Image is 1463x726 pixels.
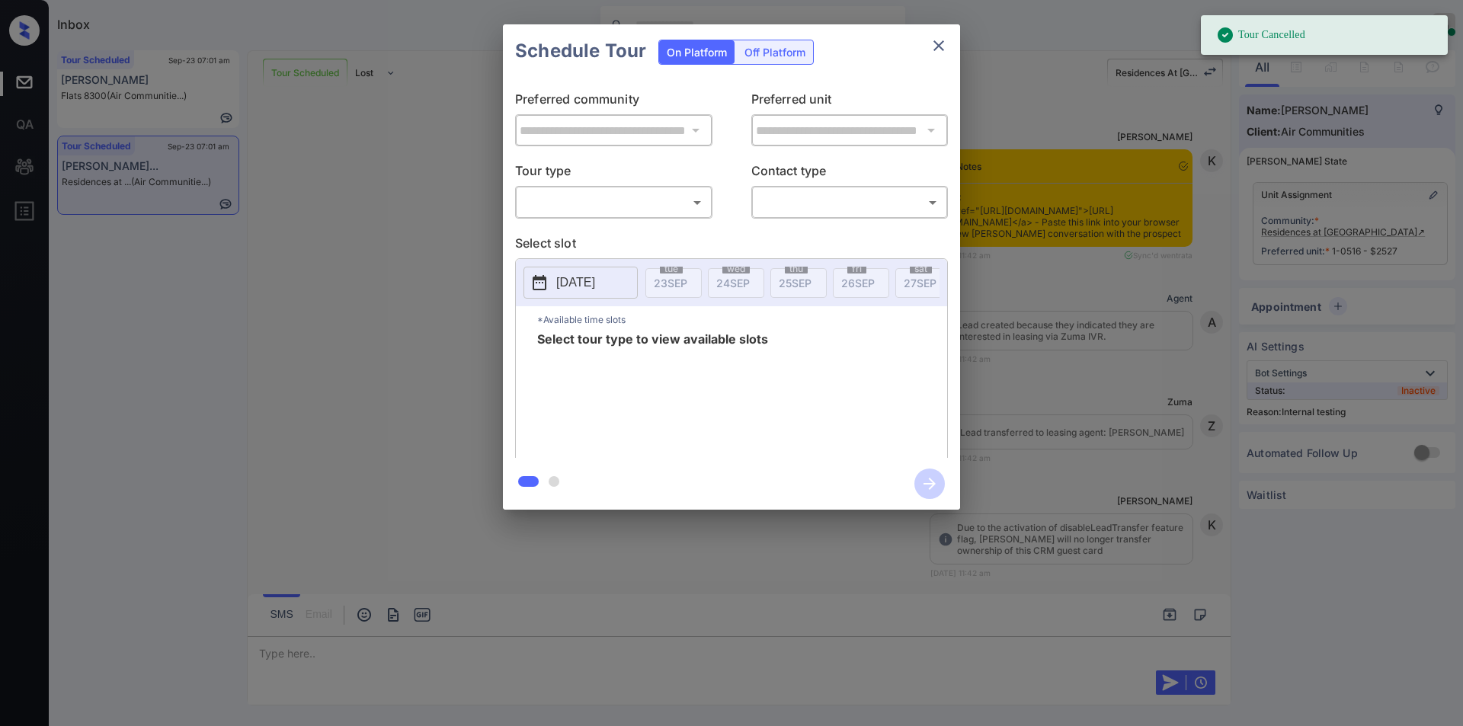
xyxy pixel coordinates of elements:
[515,234,948,258] p: Select slot
[503,24,658,78] h2: Schedule Tour
[515,90,712,114] p: Preferred community
[556,273,595,292] p: [DATE]
[523,267,638,299] button: [DATE]
[659,40,735,64] div: On Platform
[751,90,949,114] p: Preferred unit
[1216,20,1305,50] div: Tour Cancelled
[537,306,947,333] p: *Available time slots
[737,40,813,64] div: Off Platform
[515,162,712,186] p: Tour type
[537,333,768,455] span: Select tour type to view available slots
[751,162,949,186] p: Contact type
[924,30,954,61] button: close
